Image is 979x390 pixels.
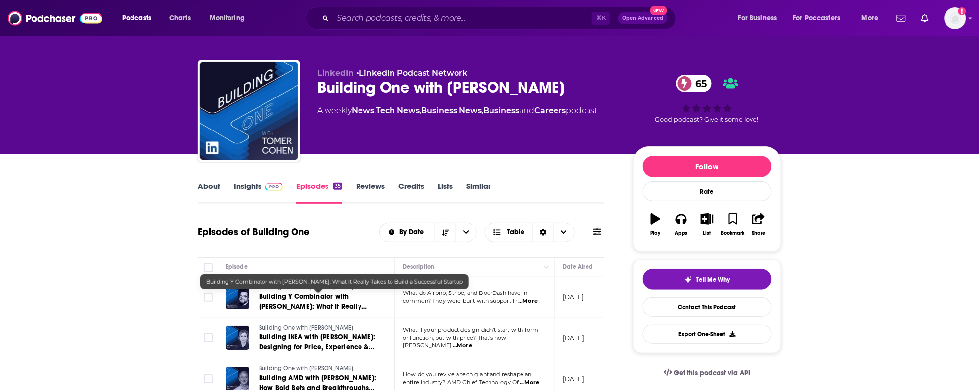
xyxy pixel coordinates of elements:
[656,361,758,385] a: Get this podcast via API
[204,293,213,302] span: Toggle select row
[456,223,476,242] button: open menu
[643,181,772,201] div: Rate
[917,10,933,27] a: Show notifications dropdown
[333,10,592,26] input: Search podcasts, credits, & more...
[420,106,421,115] span: ,
[945,7,966,29] span: Logged in as mdaniels
[352,106,374,115] a: News
[317,68,354,78] span: LinkedIn
[592,12,610,25] span: ⌘ K
[518,297,538,305] span: ...More
[534,106,566,115] a: Careers
[317,105,597,117] div: A weekly podcast
[259,364,377,373] a: Building One with [PERSON_NAME]
[655,116,759,123] span: Good podcast? Give it some love!
[541,261,553,273] button: Column Actions
[793,11,841,25] span: For Podcasters
[675,230,688,236] div: Apps
[945,7,966,29] button: Show profile menu
[403,261,434,273] div: Description
[380,229,435,236] button: open menu
[563,261,593,273] div: Date Aired
[359,68,467,78] a: LinkedIn Podcast Network
[633,68,781,130] div: 65Good podcast? Give it some love!
[265,183,283,191] img: Podchaser Pro
[485,223,575,242] button: Choose View
[650,6,668,15] span: New
[651,230,661,236] div: Play
[466,181,490,204] a: Similar
[296,181,342,204] a: Episodes35
[453,342,472,350] span: ...More
[668,207,694,242] button: Apps
[696,276,730,284] span: Tell Me Why
[533,223,554,242] div: Sort Direction
[731,10,789,26] button: open menu
[376,106,420,115] a: Tech News
[787,10,855,26] button: open menu
[403,297,518,304] span: common? They were built with support fr
[752,230,765,236] div: Share
[563,293,584,301] p: [DATE]
[374,106,376,115] span: ,
[259,284,353,291] span: Building One with [PERSON_NAME]
[203,10,258,26] button: open menu
[163,10,196,26] a: Charts
[204,333,213,342] span: Toggle select row
[403,290,528,296] span: What do Airbnb, Stripe, and DoorDash have in
[226,261,248,273] div: Episode
[259,292,377,312] a: Building Y Combinator with [PERSON_NAME]: What It Really Takes to Build a Successful Startup
[563,375,584,383] p: [DATE]
[643,297,772,317] a: Contact This Podcast
[200,62,298,160] img: Building One with Tomer Cohen
[8,9,102,28] img: Podchaser - Follow, Share and Rate Podcasts
[379,223,477,242] h2: Choose List sort
[198,181,220,204] a: About
[686,75,712,92] span: 65
[438,181,453,204] a: Lists
[676,75,712,92] a: 65
[482,106,483,115] span: ,
[945,7,966,29] img: User Profile
[520,379,539,387] span: ...More
[893,10,910,27] a: Show notifications dropdown
[259,324,377,333] a: Building One with [PERSON_NAME]
[855,10,891,26] button: open menu
[403,379,519,386] span: entire industry? AMD Chief Technology Of
[435,223,456,242] button: Sort Direction
[643,325,772,344] button: Export One-Sheet
[169,11,191,25] span: Charts
[259,325,353,331] span: Building One with [PERSON_NAME]
[198,226,310,238] h1: Episodes of Building One
[259,332,377,352] a: Building IKEA with [PERSON_NAME]: Designing for Price, Experience & Real Life
[563,334,584,342] p: [DATE]
[674,369,751,377] span: Get this podcast via API
[234,181,283,204] a: InsightsPodchaser Pro
[483,106,519,115] a: Business
[115,10,164,26] button: open menu
[721,230,745,236] div: Bookmark
[259,333,376,361] span: Building IKEA with [PERSON_NAME]: Designing for Price, Experience & Real Life
[703,230,711,236] div: List
[403,326,539,333] span: What if your product design didn’t start with form
[356,181,385,204] a: Reviews
[333,183,342,190] div: 35
[315,7,685,30] div: Search podcasts, credits, & more...
[694,207,720,242] button: List
[398,181,424,204] a: Credits
[122,11,151,25] span: Podcasts
[204,374,213,383] span: Toggle select row
[403,371,532,378] span: How do you revive a tech giant and reshape an
[519,106,534,115] span: and
[403,334,507,349] span: or function, but with price? That’s how [PERSON_NAME]
[206,278,463,285] span: Building Y Combinator with [PERSON_NAME]: What It Really Takes to Build a Successful Startup
[746,207,772,242] button: Share
[399,229,427,236] span: By Date
[356,68,467,78] span: •
[618,12,668,24] button: Open AdvancedNew
[507,229,525,236] span: Table
[259,365,353,372] span: Building One with [PERSON_NAME]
